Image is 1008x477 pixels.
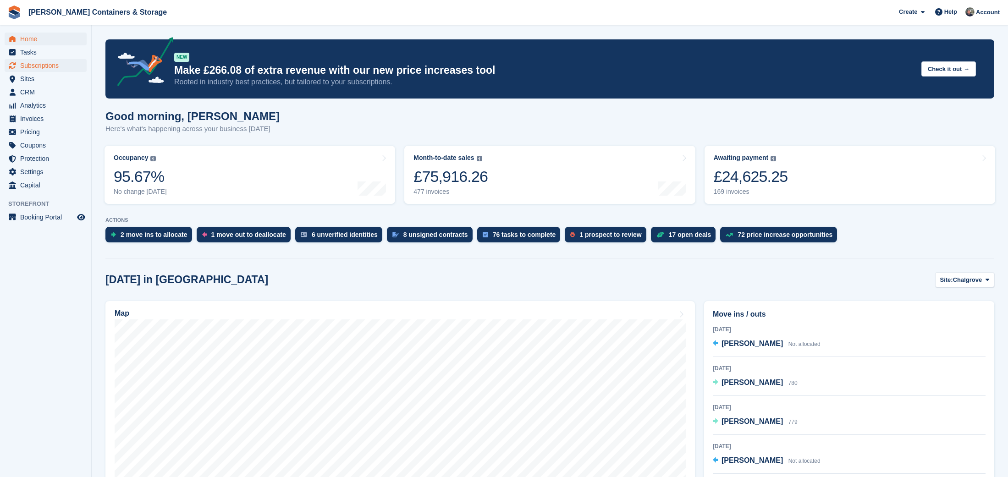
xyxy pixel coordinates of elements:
img: Adam Greenhalgh [965,7,975,16]
div: 76 tasks to complete [493,231,556,238]
a: Awaiting payment £24,625.25 169 invoices [705,146,995,204]
span: Coupons [20,139,75,152]
a: [PERSON_NAME] Not allocated [713,338,821,350]
span: Subscriptions [20,59,75,72]
div: Occupancy [114,154,148,162]
span: Invoices [20,112,75,125]
a: [PERSON_NAME] 779 [713,416,798,428]
img: icon-info-grey-7440780725fd019a000dd9b08b2336e03edf1995a4989e88bcd33f0948082b44.svg [477,156,482,161]
a: menu [5,86,87,99]
div: 1 move out to deallocate [211,231,286,238]
h1: Good morning, [PERSON_NAME] [105,110,280,122]
a: menu [5,99,87,112]
p: ACTIONS [105,217,994,223]
img: move_ins_to_allocate_icon-fdf77a2bb77ea45bf5b3d319d69a93e2d87916cf1d5bf7949dd705db3b84f3ca.svg [111,232,116,237]
a: 1 move out to deallocate [197,227,295,247]
a: Occupancy 95.67% No change [DATE] [105,146,395,204]
div: [DATE] [713,364,986,373]
img: price-adjustments-announcement-icon-8257ccfd72463d97f412b2fc003d46551f7dbcb40ab6d574587a9cd5c0d94... [110,37,174,89]
span: [PERSON_NAME] [722,340,783,347]
img: deal-1b604bf984904fb50ccaf53a9ad4b4a5d6e5aea283cecdc64d6e3604feb123c2.svg [656,231,664,238]
img: stora-icon-8386f47178a22dfd0bd8f6a31ec36ba5ce8667c1dd55bd0f319d3a0aa187defe.svg [7,5,21,19]
div: 477 invoices [413,188,488,196]
a: menu [5,179,87,192]
a: 17 open deals [651,227,721,247]
div: Month-to-date sales [413,154,474,162]
a: menu [5,152,87,165]
span: Tasks [20,46,75,59]
a: menu [5,211,87,224]
a: menu [5,126,87,138]
a: menu [5,139,87,152]
span: Booking Portal [20,211,75,224]
span: Analytics [20,99,75,112]
div: 2 move ins to allocate [121,231,187,238]
img: prospect-51fa495bee0391a8d652442698ab0144808aea92771e9ea1ae160a38d050c398.svg [570,232,575,237]
div: £75,916.26 [413,167,488,186]
div: 8 unsigned contracts [403,231,468,238]
span: Not allocated [788,341,821,347]
a: 6 unverified identities [295,227,387,247]
span: Not allocated [788,458,821,464]
img: task-75834270c22a3079a89374b754ae025e5fb1db73e45f91037f5363f120a921f8.svg [483,232,488,237]
a: menu [5,59,87,72]
div: 72 price increase opportunities [738,231,832,238]
p: Rooted in industry best practices, but tailored to your subscriptions. [174,77,914,87]
a: menu [5,112,87,125]
a: menu [5,72,87,85]
a: Month-to-date sales £75,916.26 477 invoices [404,146,695,204]
h2: Map [115,309,129,318]
div: No change [DATE] [114,188,167,196]
span: Sites [20,72,75,85]
a: Preview store [76,212,87,223]
div: NEW [174,53,189,62]
span: [PERSON_NAME] [722,378,783,386]
p: Here's what's happening across your business [DATE] [105,124,280,134]
span: 779 [788,419,798,425]
div: 1 prospect to review [579,231,641,238]
span: Account [976,8,1000,17]
span: Protection [20,152,75,165]
p: Make £266.08 of extra revenue with our new price increases tool [174,64,914,77]
a: [PERSON_NAME] Not allocated [713,455,821,467]
span: 780 [788,380,798,386]
div: Awaiting payment [714,154,769,162]
a: [PERSON_NAME] Containers & Storage [25,5,171,20]
span: Home [20,33,75,45]
span: Create [899,7,917,16]
div: 169 invoices [714,188,788,196]
span: Site: [940,275,953,285]
span: Help [944,7,957,16]
a: menu [5,46,87,59]
a: 72 price increase opportunities [720,227,842,247]
a: 2 move ins to allocate [105,227,197,247]
img: contract_signature_icon-13c848040528278c33f63329250d36e43548de30e8caae1d1a13099fd9432cc5.svg [392,232,399,237]
img: icon-info-grey-7440780725fd019a000dd9b08b2336e03edf1995a4989e88bcd33f0948082b44.svg [771,156,776,161]
span: Storefront [8,199,91,208]
span: Settings [20,165,75,178]
div: 6 unverified identities [312,231,378,238]
span: Chalgrove [953,275,982,285]
a: menu [5,165,87,178]
span: [PERSON_NAME] [722,456,783,464]
div: 95.67% [114,167,167,186]
a: 76 tasks to complete [477,227,565,247]
div: [DATE] [713,403,986,411]
span: Pricing [20,126,75,138]
img: icon-info-grey-7440780725fd019a000dd9b08b2336e03edf1995a4989e88bcd33f0948082b44.svg [150,156,156,161]
span: Capital [20,179,75,192]
div: £24,625.25 [714,167,788,186]
a: [PERSON_NAME] 780 [713,377,798,389]
a: menu [5,33,87,45]
button: Site: Chalgrove [935,272,995,287]
div: 17 open deals [669,231,711,238]
span: CRM [20,86,75,99]
div: [DATE] [713,442,986,450]
h2: Move ins / outs [713,309,986,320]
img: price_increase_opportunities-93ffe204e8149a01c8c9dc8f82e8f89637d9d84a8eef4429ea346261dce0b2c0.svg [726,233,733,237]
h2: [DATE] in [GEOGRAPHIC_DATA] [105,274,268,286]
a: 8 unsigned contracts [387,227,477,247]
img: move_outs_to_deallocate_icon-f764333ba52eb49d3ac5e1228854f67142a1ed5810a6f6cc68b1a99e826820c5.svg [202,232,207,237]
button: Check it out → [921,61,976,77]
a: 1 prospect to review [565,227,650,247]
